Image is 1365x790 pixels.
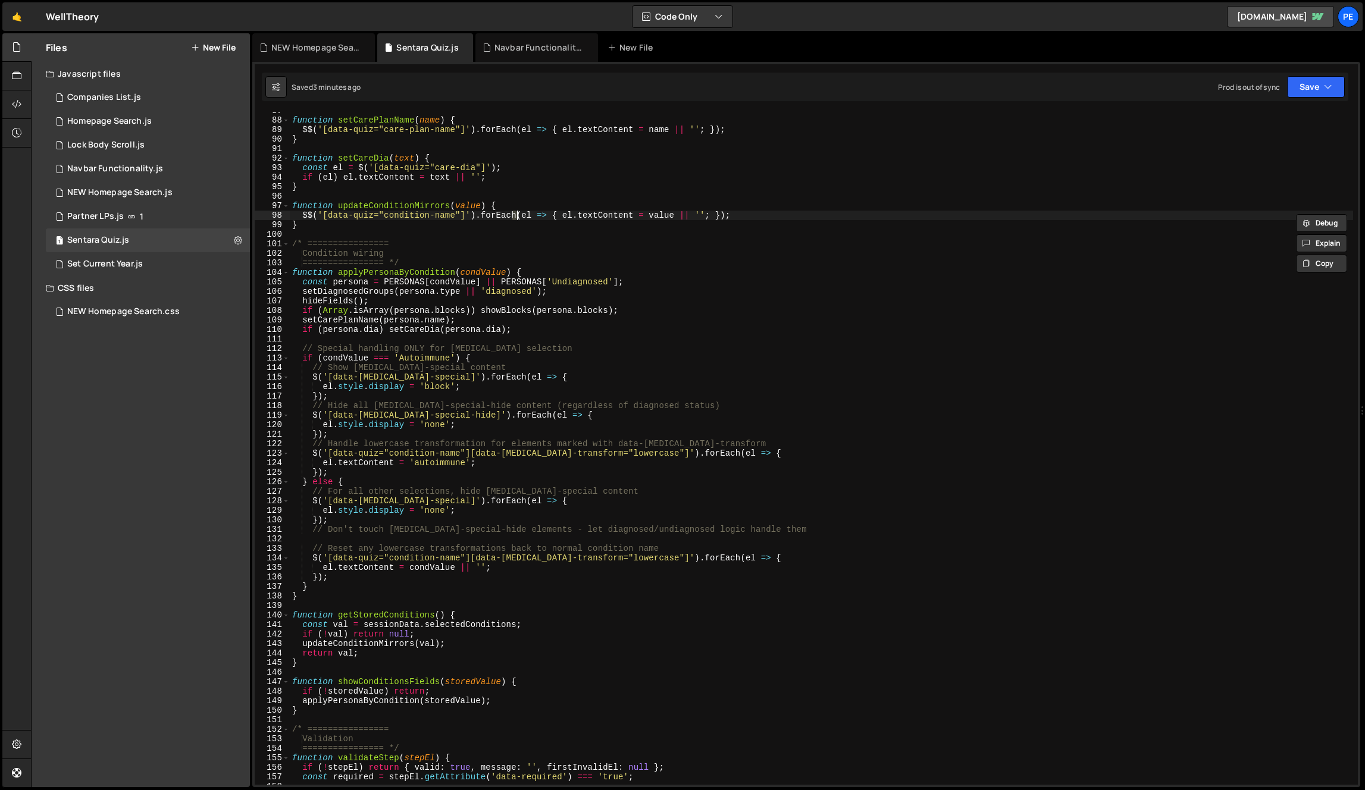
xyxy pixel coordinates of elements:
div: 93 [255,163,290,173]
button: Save [1287,76,1345,98]
div: 15879/44993.js [46,86,250,109]
div: 15879/44968.js [46,181,250,205]
div: 150 [255,706,290,715]
div: 15879/44969.css [46,300,250,324]
div: 151 [255,715,290,725]
div: 126 [255,477,290,487]
div: Lock Body Scroll.js [67,140,145,151]
div: 111 [255,334,290,344]
div: 95 [255,182,290,192]
div: 128 [255,496,290,506]
div: 117 [255,391,290,401]
div: 124 [255,458,290,468]
div: 147 [255,677,290,686]
div: 142 [255,629,290,639]
div: 145 [255,658,290,667]
a: [DOMAIN_NAME] [1227,6,1334,27]
div: 154 [255,744,290,753]
div: 97 [255,201,290,211]
div: NEW Homepage Search.js [67,187,173,198]
div: 94 [255,173,290,182]
div: 100 [255,230,290,239]
div: 146 [255,667,290,677]
div: New File [608,42,658,54]
div: 119 [255,410,290,420]
div: 98 [255,211,290,220]
div: 99 [255,220,290,230]
div: 90 [255,134,290,144]
div: 139 [255,601,290,610]
div: 133 [255,544,290,553]
div: 130 [255,515,290,525]
div: 135 [255,563,290,572]
div: 136 [255,572,290,582]
div: 156 [255,763,290,772]
div: 153 [255,734,290,744]
div: 116 [255,382,290,391]
span: 1 [140,212,143,221]
span: 1 [56,237,63,246]
div: 109 [255,315,290,325]
div: NEW Homepage Search.css [271,42,361,54]
div: Companies List.js [67,92,141,103]
div: Partner LPs.js [67,211,124,222]
div: 113 [255,353,290,363]
div: 112 [255,344,290,353]
div: 118 [255,401,290,410]
div: 106 [255,287,290,296]
div: 144 [255,648,290,658]
button: New File [191,43,236,52]
div: Prod is out of sync [1218,82,1280,92]
div: 15879/44768.js [46,252,250,276]
div: Saved [292,82,361,92]
div: Navbar Functionality.js [494,42,584,54]
div: 137 [255,582,290,591]
div: 138 [255,591,290,601]
a: 🤙 [2,2,32,31]
div: 120 [255,420,290,430]
div: 3 minutes ago [313,82,361,92]
div: 141 [255,620,290,629]
div: 131 [255,525,290,534]
button: Copy [1296,255,1347,272]
div: Set Current Year.js [67,259,143,269]
a: Pe [1338,6,1359,27]
div: 115 [255,372,290,382]
div: 129 [255,506,290,515]
div: WellTheory [46,10,99,24]
div: 125 [255,468,290,477]
div: 127 [255,487,290,496]
div: 89 [255,125,290,134]
div: 15879/45902.js [46,157,250,181]
div: 88 [255,115,290,125]
div: 103 [255,258,290,268]
button: Code Only [633,6,732,27]
div: 149 [255,696,290,706]
div: 134 [255,553,290,563]
div: 105 [255,277,290,287]
div: 157 [255,772,290,782]
div: 140 [255,610,290,620]
div: 132 [255,534,290,544]
button: Explain [1296,234,1347,252]
div: 92 [255,153,290,163]
div: 122 [255,439,290,449]
div: Javascript files [32,62,250,86]
div: Homepage Search.js [67,116,152,127]
div: 104 [255,268,290,277]
div: NEW Homepage Search.css [67,306,180,317]
button: Debug [1296,214,1347,232]
div: 143 [255,639,290,648]
div: Navbar Functionality.js [67,164,163,174]
div: 148 [255,686,290,696]
div: 152 [255,725,290,734]
div: Sentara Quiz.js [67,235,129,246]
div: 15879/44963.js [46,205,250,228]
div: 107 [255,296,290,306]
div: CSS files [32,276,250,300]
div: 114 [255,363,290,372]
div: 108 [255,306,290,315]
div: 123 [255,449,290,458]
div: 15879/44964.js [46,109,250,133]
